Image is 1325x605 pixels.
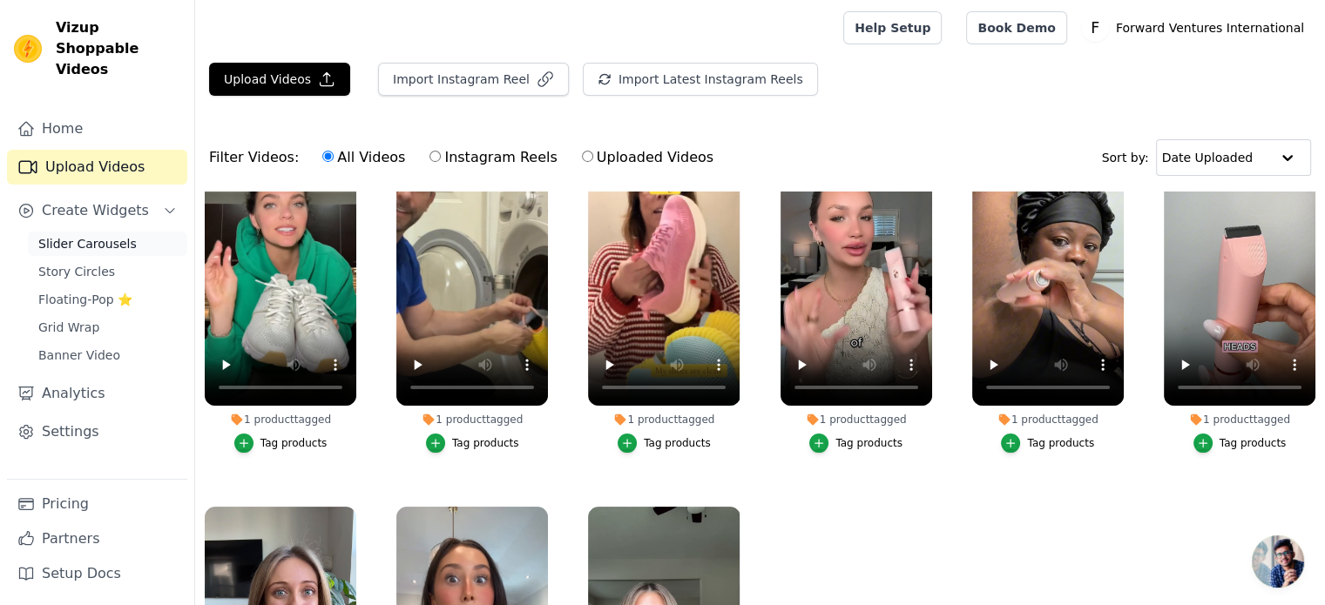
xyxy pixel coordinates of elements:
[7,414,187,449] a: Settings
[588,413,740,427] div: 1 product tagged
[322,151,334,162] input: All Videos
[396,413,548,427] div: 1 product tagged
[1193,434,1287,453] button: Tag products
[205,413,356,427] div: 1 product tagged
[7,150,187,185] a: Upload Videos
[28,287,187,312] a: Floating-Pop ⭐
[843,11,942,44] a: Help Setup
[234,434,328,453] button: Tag products
[1027,436,1094,450] div: Tag products
[644,436,711,450] div: Tag products
[452,436,519,450] div: Tag products
[1081,12,1311,44] button: F Forward Ventures International
[28,259,187,284] a: Story Circles
[38,263,115,280] span: Story Circles
[38,346,120,364] span: Banner Video
[260,436,328,450] div: Tag products
[28,343,187,367] a: Banner Video
[7,487,187,521] a: Pricing
[209,138,723,178] div: Filter Videos:
[28,315,187,339] a: Grid Wrap
[426,434,519,453] button: Tag products
[321,146,406,169] label: All Videos
[809,434,902,453] button: Tag products
[429,146,558,169] label: Instagram Reels
[1001,434,1094,453] button: Tag products
[835,436,902,450] div: Tag products
[1102,139,1312,176] div: Sort by:
[14,35,42,63] img: Vizup
[581,146,714,169] label: Uploaded Videos
[28,232,187,256] a: Slider Carousels
[42,200,149,221] span: Create Widgets
[1091,19,1099,37] text: F
[582,151,593,162] input: Uploaded Videos
[966,11,1066,44] a: Book Demo
[618,434,711,453] button: Tag products
[781,413,932,427] div: 1 product tagged
[38,235,137,252] span: Slider Carousels
[56,17,180,80] span: Vizup Shoppable Videos
[7,111,187,146] a: Home
[1109,12,1311,44] p: Forward Ventures International
[7,193,187,228] button: Create Widgets
[209,63,350,96] button: Upload Videos
[583,63,818,96] button: Import Latest Instagram Reels
[7,521,187,556] a: Partners
[429,151,441,162] input: Instagram Reels
[378,63,569,96] button: Import Instagram Reel
[1164,413,1315,427] div: 1 product tagged
[38,291,132,308] span: Floating-Pop ⭐
[972,413,1124,427] div: 1 product tagged
[1220,436,1287,450] div: Tag products
[7,556,187,591] a: Setup Docs
[7,376,187,411] a: Analytics
[1252,535,1304,588] a: Open chat
[38,319,99,336] span: Grid Wrap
